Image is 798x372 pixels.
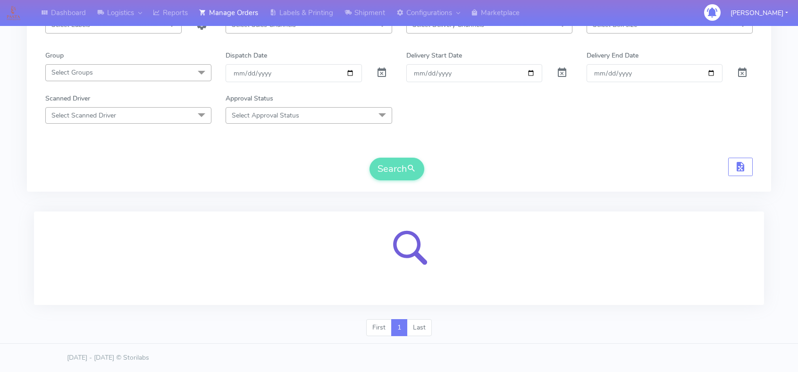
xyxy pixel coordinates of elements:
[364,223,435,294] img: search-loader.svg
[51,68,93,77] span: Select Groups
[232,111,299,120] span: Select Approval Status
[226,51,267,60] label: Dispatch Date
[45,93,90,103] label: Scanned Driver
[370,158,424,180] button: Search
[723,3,795,23] button: [PERSON_NAME]
[587,51,638,60] label: Delivery End Date
[45,51,64,60] label: Group
[391,319,407,336] a: 1
[406,51,462,60] label: Delivery Start Date
[51,111,116,120] span: Select Scanned Driver
[226,93,273,103] label: Approval Status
